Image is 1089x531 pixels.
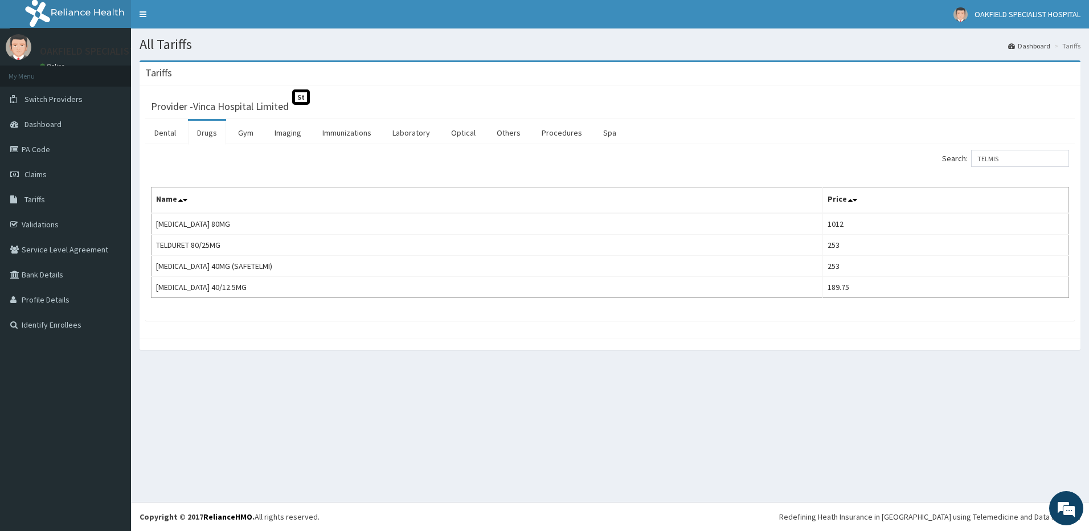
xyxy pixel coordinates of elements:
a: Dental [145,121,185,145]
th: Price [822,187,1068,214]
img: d_794563401_company_1708531726252_794563401 [21,57,46,85]
a: Imaging [265,121,310,145]
label: Search: [942,150,1069,167]
span: St [292,89,310,105]
a: Immunizations [313,121,380,145]
a: Others [488,121,530,145]
h3: Provider - Vinca Hospital Limited [151,101,289,112]
td: 253 [822,256,1068,277]
a: Laboratory [383,121,439,145]
div: Chat with us now [59,64,191,79]
span: Claims [24,169,47,179]
span: Dashboard [24,119,62,129]
td: 189.75 [822,277,1068,298]
td: [MEDICAL_DATA] 80MG [152,213,823,235]
a: Drugs [188,121,226,145]
a: Spa [594,121,625,145]
input: Search: [971,150,1069,167]
p: OAKFIELD SPECIALIST HOSPITAL [40,46,182,56]
td: 253 [822,235,1068,256]
a: RelianceHMO [203,512,252,522]
img: User Image [6,34,31,60]
span: OAKFIELD SPECIALIST HOSPITAL [975,9,1080,19]
td: [MEDICAL_DATA] 40MG (SAFETELMI) [152,256,823,277]
li: Tariffs [1051,41,1080,51]
textarea: Type your message and hit 'Enter' [6,311,217,351]
a: Dashboard [1008,41,1050,51]
div: Redefining Heath Insurance in [GEOGRAPHIC_DATA] using Telemedicine and Data Science! [779,511,1080,522]
td: 1012 [822,213,1068,235]
img: User Image [953,7,968,22]
a: Online [40,62,67,70]
a: Gym [229,121,263,145]
footer: All rights reserved. [131,502,1089,531]
th: Name [152,187,823,214]
span: Tariffs [24,194,45,205]
span: We're online! [66,144,157,259]
strong: Copyright © 2017 . [140,512,255,522]
a: Optical [442,121,485,145]
td: TELDURET 80/25MG [152,235,823,256]
h1: All Tariffs [140,37,1080,52]
span: Switch Providers [24,94,83,104]
a: Procedures [533,121,591,145]
div: Minimize live chat window [187,6,214,33]
td: [MEDICAL_DATA] 40/12.5MG [152,277,823,298]
h3: Tariffs [145,68,172,78]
